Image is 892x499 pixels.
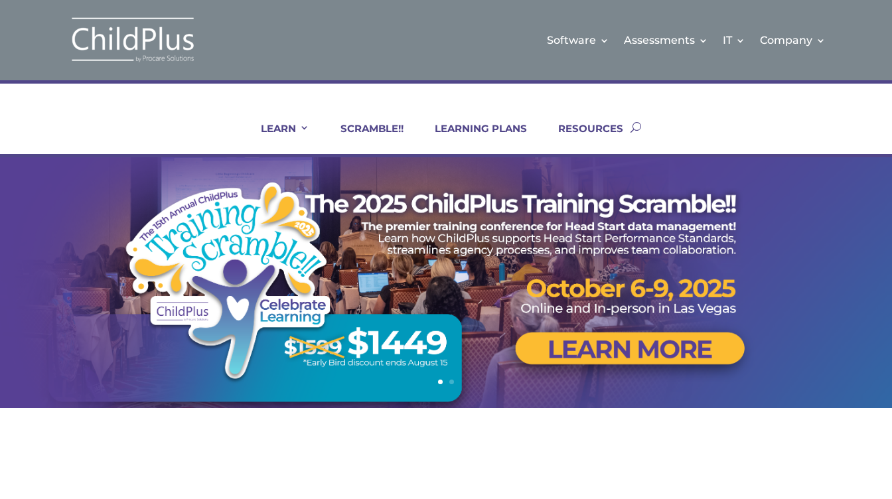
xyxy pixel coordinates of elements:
[418,122,527,154] a: LEARNING PLANS
[760,13,826,67] a: Company
[624,13,708,67] a: Assessments
[438,380,443,384] a: 1
[547,13,609,67] a: Software
[542,122,623,154] a: RESOURCES
[449,380,454,384] a: 2
[723,13,745,67] a: IT
[244,122,309,154] a: LEARN
[324,122,404,154] a: SCRAMBLE!!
